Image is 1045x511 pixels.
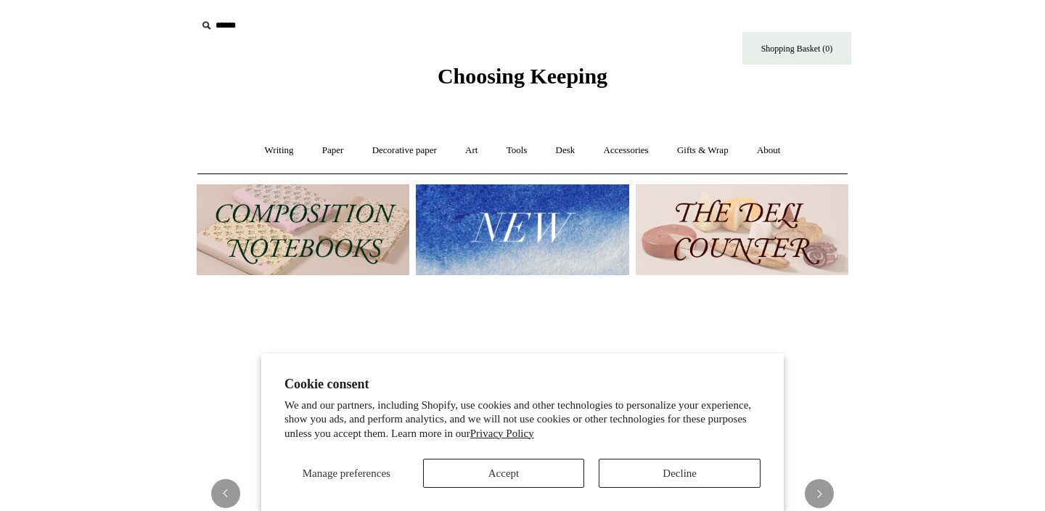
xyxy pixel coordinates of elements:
[543,131,589,170] a: Desk
[438,64,607,88] span: Choosing Keeping
[805,479,834,508] button: Next
[416,184,628,275] img: New.jpg__PID:f73bdf93-380a-4a35-bcfe-7823039498e1
[423,459,585,488] button: Accept
[284,398,761,441] p: We and our partners, including Shopify, use cookies and other technologies to personalize your ex...
[599,459,761,488] button: Decline
[211,479,240,508] button: Previous
[744,131,794,170] a: About
[493,131,541,170] a: Tools
[636,184,848,275] img: The Deli Counter
[591,131,662,170] a: Accessories
[309,131,357,170] a: Paper
[359,131,450,170] a: Decorative paper
[664,131,742,170] a: Gifts & Wrap
[470,428,534,439] a: Privacy Policy
[303,467,390,479] span: Manage preferences
[284,459,409,488] button: Manage preferences
[284,377,761,392] h2: Cookie consent
[252,131,307,170] a: Writing
[438,75,607,86] a: Choosing Keeping
[742,32,851,65] a: Shopping Basket (0)
[452,131,491,170] a: Art
[197,184,409,275] img: 202302 Composition ledgers.jpg__PID:69722ee6-fa44-49dd-a067-31375e5d54ec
